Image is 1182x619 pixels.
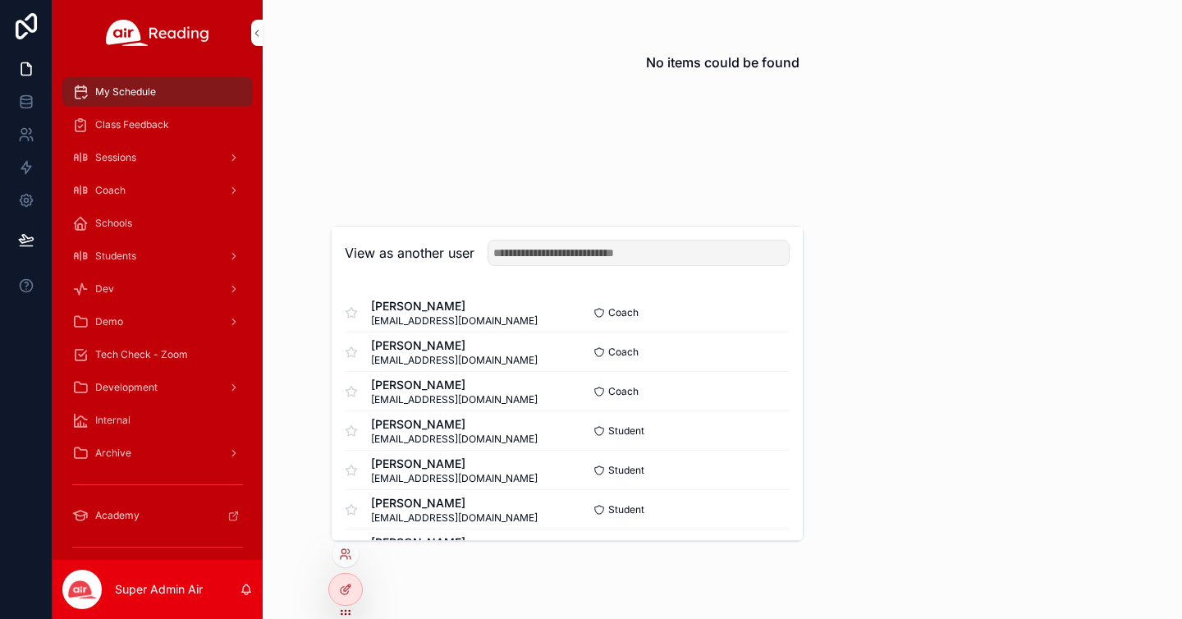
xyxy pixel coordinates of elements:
span: [EMAIL_ADDRESS][DOMAIN_NAME] [371,354,538,367]
a: Archive [62,438,253,468]
span: [PERSON_NAME] [371,416,538,433]
h2: View as another user [345,243,474,263]
span: Dev [95,282,114,296]
img: App logo [106,20,209,46]
a: Coach [62,176,253,205]
span: Internal [95,414,131,427]
span: Coach [608,385,639,398]
span: [PERSON_NAME] [371,456,538,472]
span: Tech Check - Zoom [95,348,188,361]
span: Student [608,503,644,516]
a: Tech Check - Zoom [62,340,253,369]
div: scrollable content [53,66,263,560]
p: Super Admin Air [115,581,203,598]
a: Schools [62,209,253,238]
span: Class Feedback [95,118,169,131]
span: Archive [95,447,131,460]
span: [EMAIL_ADDRESS][DOMAIN_NAME] [371,314,538,328]
span: [EMAIL_ADDRESS][DOMAIN_NAME] [371,393,538,406]
a: My Schedule [62,77,253,107]
span: Student [608,424,644,438]
span: [EMAIL_ADDRESS][DOMAIN_NAME] [371,511,538,525]
span: Academy [95,509,140,522]
span: Students [95,250,136,263]
span: My Schedule [95,85,156,99]
span: Coach [95,184,126,197]
span: [PERSON_NAME] [371,495,538,511]
span: Coach [608,306,639,319]
a: Class Feedback [62,110,253,140]
span: [PERSON_NAME] [371,534,538,551]
a: Dev [62,274,253,304]
span: Student [608,464,644,477]
span: Sessions [95,151,136,164]
span: [EMAIL_ADDRESS][DOMAIN_NAME] [371,433,538,446]
a: Demo [62,307,253,337]
span: Coach [608,346,639,359]
a: Internal [62,406,253,435]
span: Demo [95,315,123,328]
h2: No items could be found [646,53,799,72]
a: Sessions [62,143,253,172]
a: Students [62,241,253,271]
span: [EMAIL_ADDRESS][DOMAIN_NAME] [371,472,538,485]
span: [PERSON_NAME] [371,298,538,314]
span: Schools [95,217,132,230]
span: [PERSON_NAME] [371,377,538,393]
span: Development [95,381,158,394]
span: [PERSON_NAME] [371,337,538,354]
a: Development [62,373,253,402]
a: Academy [62,501,253,530]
